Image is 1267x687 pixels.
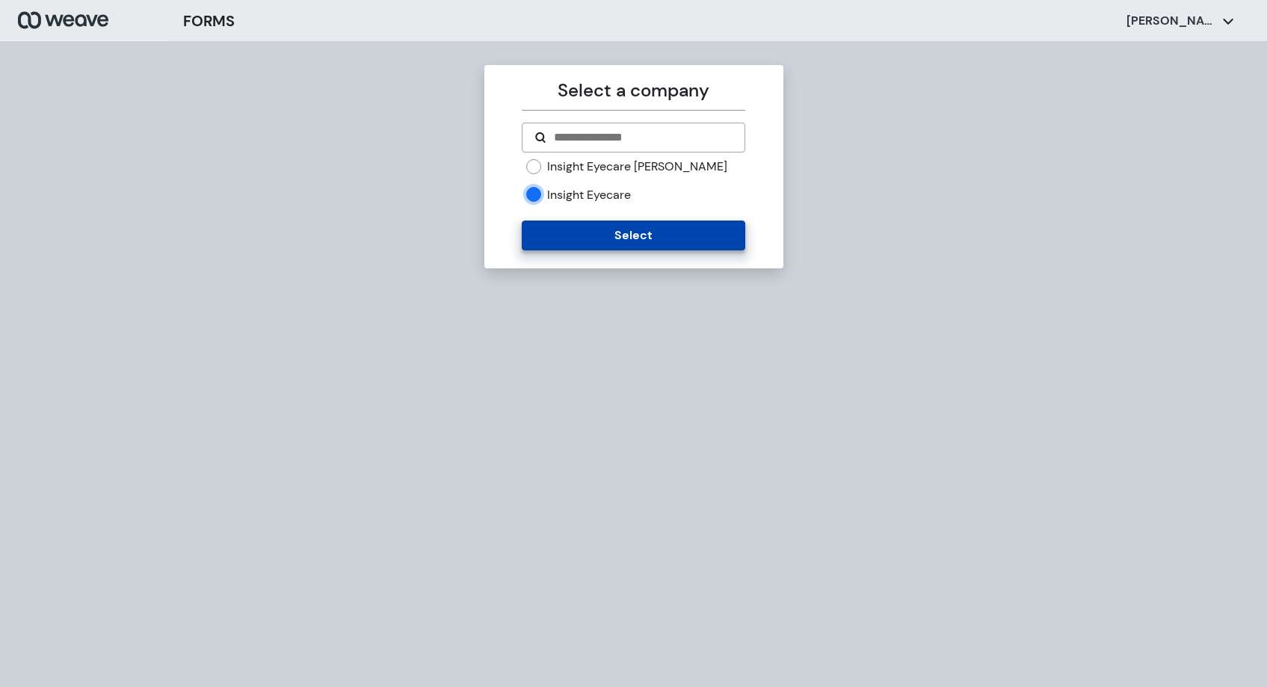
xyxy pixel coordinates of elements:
p: [PERSON_NAME] [1126,13,1216,29]
input: Search [552,129,733,147]
h3: FORMS [183,10,235,32]
p: Select a company [522,77,745,104]
button: Select [522,221,745,250]
label: Insight Eyecare [PERSON_NAME] [547,158,727,175]
label: Insight Eyecare [547,187,631,203]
